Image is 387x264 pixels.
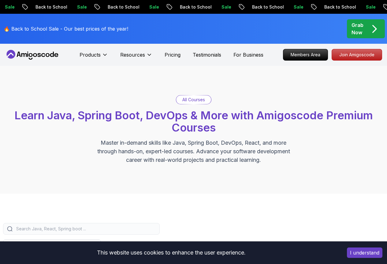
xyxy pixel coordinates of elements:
p: Resources [120,51,145,58]
p: Master in-demand skills like Java, Spring Boot, DevOps, React, and more through hands-on, expert-... [91,139,296,164]
p: Back to School [245,4,287,10]
a: Testimonials [193,51,221,58]
p: Sale [215,4,234,10]
p: Sale [287,4,307,10]
a: Join Amigoscode [332,49,382,61]
p: Back to School [101,4,143,10]
button: Filters [3,240,101,252]
div: This website uses cookies to enhance the user experience. [5,246,338,259]
p: All Courses [182,97,205,103]
a: Members Area [283,49,328,61]
button: Products [80,51,108,63]
p: Join Amigoscode [332,49,382,60]
p: Members Area [283,49,328,60]
p: Sale [70,4,90,10]
p: Sale [143,4,162,10]
a: For Business [233,51,263,58]
p: 🔥 Back to School Sale - Our best prices of the year! [4,25,128,32]
a: Pricing [165,51,180,58]
span: Learn Java, Spring Boot, DevOps & More with Amigoscode Premium Courses [14,109,373,134]
button: Resources [120,51,152,63]
button: Accept cookies [347,247,382,258]
p: Products [80,51,101,58]
input: Search Java, React, Spring boot ... [15,226,156,232]
p: Back to School [318,4,359,10]
p: Back to School [173,4,215,10]
p: Back to School [29,4,70,10]
p: Sale [359,4,379,10]
p: Grab Now [352,21,363,36]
